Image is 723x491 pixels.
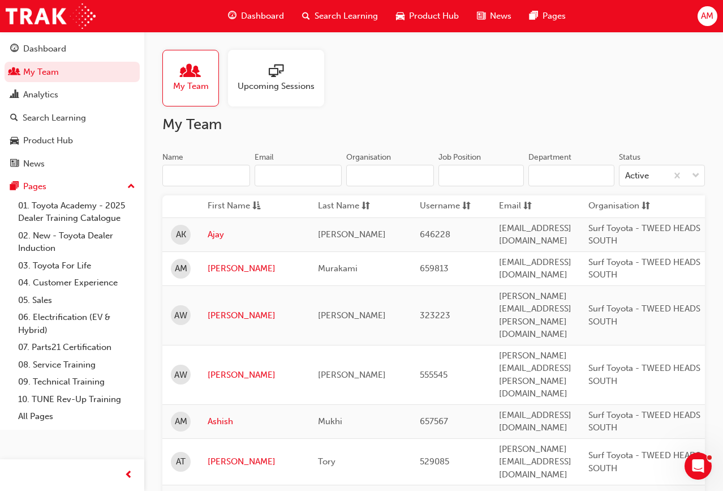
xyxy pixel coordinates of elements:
span: people-icon [183,64,198,80]
span: news-icon [477,9,485,23]
a: car-iconProduct Hub [387,5,468,28]
span: Surf Toyota - TWEED HEADS SOUTH [588,304,700,327]
a: Product Hub [5,130,140,151]
a: My Team [162,50,228,106]
span: car-icon [10,136,19,146]
span: AT [176,455,186,468]
a: Analytics [5,84,140,105]
a: news-iconNews [468,5,520,28]
div: Email [255,152,274,163]
a: pages-iconPages [520,5,575,28]
div: Name [162,152,183,163]
span: car-icon [396,9,404,23]
h2: My Team [162,116,705,134]
span: AM [175,262,187,275]
a: My Team [5,62,140,83]
span: Tory [318,456,335,467]
a: [PERSON_NAME] [208,309,301,322]
button: Pages [5,176,140,197]
span: news-icon [10,159,19,169]
a: guage-iconDashboard [219,5,293,28]
span: 555545 [420,370,447,380]
a: 01. Toyota Academy - 2025 Dealer Training Catalogue [14,197,140,227]
a: Upcoming Sessions [228,50,333,106]
span: [EMAIL_ADDRESS][DOMAIN_NAME] [499,223,571,246]
span: asc-icon [252,199,261,214]
button: DashboardMy TeamAnalyticsSearch LearningProduct HubNews [5,36,140,176]
span: up-icon [127,180,135,194]
span: down-icon [692,169,700,183]
div: Pages [23,180,46,193]
img: Trak [6,3,96,29]
span: [EMAIL_ADDRESS][DOMAIN_NAME] [499,410,571,433]
span: Surf Toyota - TWEED HEADS SOUTH [588,450,700,473]
button: Last Namesorting-icon [318,199,380,214]
button: Organisationsorting-icon [588,199,651,214]
div: Dashboard [23,42,66,55]
button: Emailsorting-icon [499,199,561,214]
button: AM [698,6,717,26]
span: AK [176,228,186,241]
span: [PERSON_NAME] [318,310,386,321]
a: 02. New - Toyota Dealer Induction [14,227,140,257]
span: pages-icon [530,9,538,23]
input: Job Position [438,165,524,186]
div: Active [625,169,649,182]
input: Name [162,165,250,186]
div: Search Learning [23,112,86,125]
a: 10. TUNE Rev-Up Training [14,391,140,408]
span: chart-icon [10,90,19,100]
a: [PERSON_NAME] [208,262,301,275]
a: 03. Toyota For Life [14,257,140,275]
span: search-icon [10,113,18,123]
span: 323223 [420,310,450,321]
span: 529085 [420,456,449,467]
a: 07. Parts21 Certification [14,339,140,356]
span: Organisation [588,199,639,214]
span: Email [499,199,521,214]
span: AM [175,415,187,428]
span: sessionType_ONLINE_URL-icon [269,64,283,80]
span: My Team [173,80,209,93]
span: [PERSON_NAME] [318,229,386,240]
a: 04. Customer Experience [14,274,140,292]
a: [PERSON_NAME] [208,455,301,468]
span: [PERSON_NAME][EMAIL_ADDRESS][PERSON_NAME][DOMAIN_NAME] [499,351,571,399]
span: Surf Toyota - TWEED HEADS SOUTH [588,363,700,386]
iframe: Intercom live chat [685,452,712,480]
span: Mukhi [318,416,342,426]
span: sorting-icon [462,199,471,214]
input: Organisation [346,165,434,186]
span: [EMAIL_ADDRESS][DOMAIN_NAME] [499,257,571,280]
span: Last Name [318,199,359,214]
span: sorting-icon [523,199,532,214]
span: [PERSON_NAME][EMAIL_ADDRESS][PERSON_NAME][DOMAIN_NAME] [499,291,571,340]
a: 08. Service Training [14,356,140,374]
span: people-icon [10,67,19,78]
span: Pages [543,10,566,23]
div: Department [528,152,571,163]
button: Usernamesorting-icon [420,199,482,214]
span: News [490,10,511,23]
span: [PERSON_NAME][EMAIL_ADDRESS][DOMAIN_NAME] [499,444,571,480]
a: News [5,153,140,174]
div: Organisation [346,152,391,163]
button: First Nameasc-icon [208,199,270,214]
a: Dashboard [5,39,140,59]
span: 646228 [420,229,450,240]
span: Product Hub [409,10,459,23]
a: All Pages [14,408,140,425]
a: 09. Technical Training [14,373,140,391]
a: Search Learning [5,108,140,129]
span: 659813 [420,263,449,274]
span: Surf Toyota - TWEED HEADS SOUTH [588,410,700,433]
span: guage-icon [10,44,19,54]
span: search-icon [302,9,310,23]
a: Ashish [208,415,301,428]
span: 657567 [420,416,448,426]
div: Analytics [23,88,58,101]
a: search-iconSearch Learning [293,5,387,28]
span: pages-icon [10,182,19,192]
